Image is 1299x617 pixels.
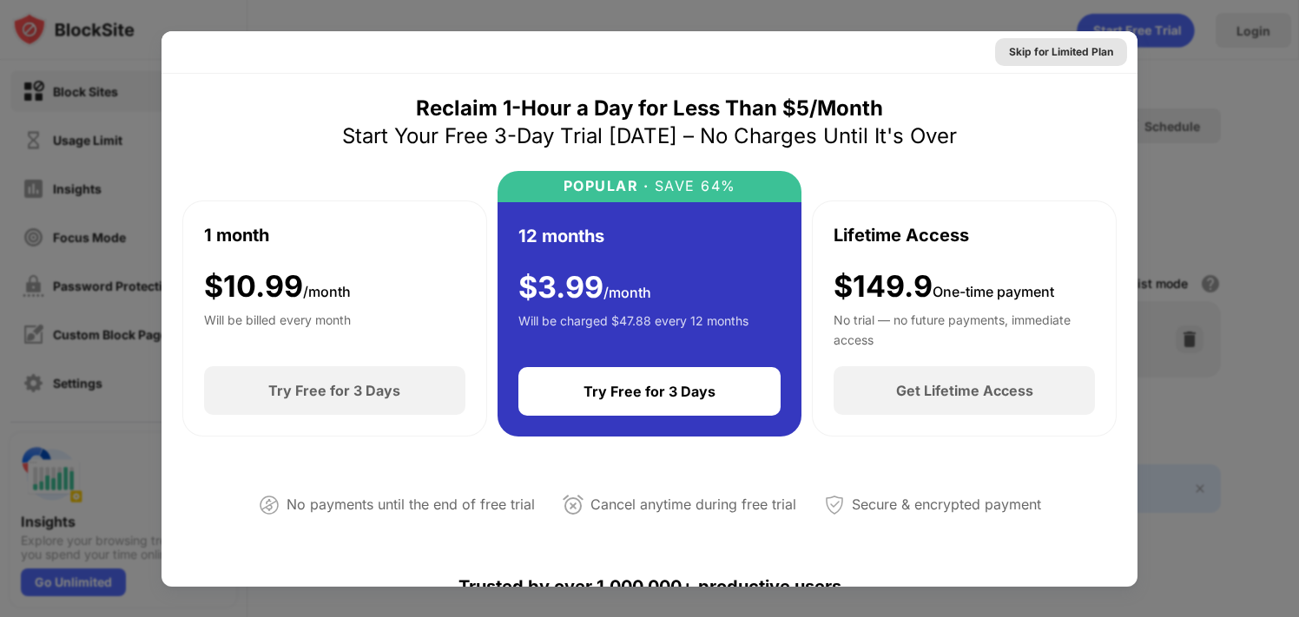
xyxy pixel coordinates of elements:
[303,283,351,300] span: /month
[342,122,957,150] div: Start Your Free 3-Day Trial [DATE] – No Charges Until It's Over
[563,495,584,515] img: cancel-anytime
[824,495,845,515] img: secured-payment
[259,495,280,515] img: not-paying
[649,178,736,194] div: SAVE 64%
[1009,43,1113,61] div: Skip for Limited Plan
[933,283,1054,300] span: One-time payment
[590,492,796,517] div: Cancel anytime during free trial
[896,382,1033,399] div: Get Lifetime Access
[518,223,604,249] div: 12 months
[268,382,400,399] div: Try Free for 3 Days
[834,222,969,248] div: Lifetime Access
[204,269,351,305] div: $ 10.99
[834,311,1095,345] div: No trial — no future payments, immediate access
[287,492,535,517] div: No payments until the end of free trial
[518,312,748,346] div: Will be charged $47.88 every 12 months
[518,270,651,305] div: $ 3.99
[603,284,651,301] span: /month
[564,178,649,194] div: POPULAR ·
[204,311,351,345] div: Will be billed every month
[204,222,269,248] div: 1 month
[584,383,715,400] div: Try Free for 3 Days
[416,95,883,122] div: Reclaim 1-Hour a Day for Less Than $5/Month
[852,492,1041,517] div: Secure & encrypted payment
[834,269,1054,305] div: $149.9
